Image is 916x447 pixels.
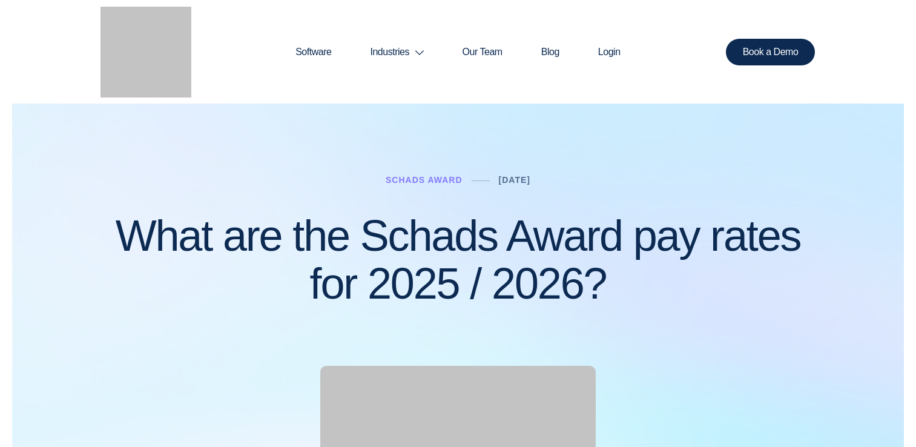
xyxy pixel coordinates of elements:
a: [DATE] [499,175,530,185]
a: Blog [522,23,579,81]
a: Our Team [443,23,522,81]
a: Book a Demo [726,39,816,65]
a: Software [276,23,351,81]
h1: What are the Schads Award pay rates for 2025 / 2026? [101,212,816,308]
a: Login [579,23,640,81]
a: Industries [351,23,443,81]
a: Schads Award [386,175,463,185]
span: Book a Demo [743,47,799,57]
